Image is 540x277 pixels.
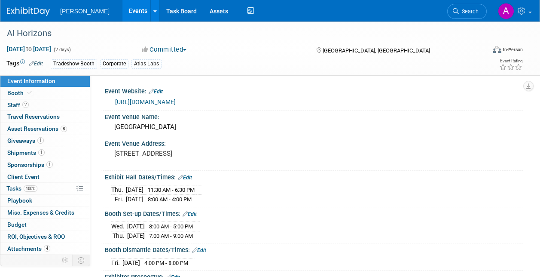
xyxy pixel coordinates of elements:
span: 1 [46,161,53,168]
a: Event Information [0,75,90,87]
span: 8:00 AM - 5:00 PM [149,223,193,230]
a: Edit [149,89,163,95]
img: Format-Inperson.png [493,46,501,53]
td: Toggle Event Tabs [73,255,90,266]
span: 100% [24,185,37,192]
a: Search [447,4,487,19]
span: Giveaways [7,137,44,144]
a: Giveaways1 [0,135,90,147]
td: [DATE] [127,222,145,231]
div: Event Format [448,45,523,58]
i: Booth reservation complete [27,90,32,95]
span: Attachments [7,245,50,252]
div: Exhibit Hall Dates/Times: [105,171,523,182]
span: Tasks [6,185,37,192]
span: [GEOGRAPHIC_DATA], [GEOGRAPHIC_DATA] [323,47,430,54]
div: Booth Set-up Dates/Times: [105,207,523,219]
div: Corporate [100,59,128,68]
a: Edit [29,61,43,67]
span: Misc. Expenses & Credits [7,209,74,216]
span: 11:30 AM - 6:30 PM [148,187,195,193]
span: (2 days) [53,47,71,52]
img: Amy Reese [498,3,514,19]
a: Booth [0,87,90,99]
span: 7:00 AM - 9:00 AM [149,233,193,239]
span: Travel Reservations [7,113,60,120]
td: Tags [6,59,43,69]
span: 8:00 AM - 4:00 PM [148,196,192,203]
a: Budget [0,219,90,231]
a: Sponsorships1 [0,159,90,171]
span: 2 [22,102,29,108]
a: Client Event [0,171,90,183]
a: Misc. Expenses & Credits [0,207,90,219]
span: [DATE] [DATE] [6,45,52,53]
a: Edit [192,247,206,253]
a: Asset Reservations8 [0,123,90,135]
a: Shipments1 [0,147,90,159]
td: Fri. [111,195,126,204]
div: AI Horizons [4,26,479,41]
span: 4:00 PM - 8:00 PM [144,260,188,266]
div: Event Venue Name: [105,111,523,121]
div: Tradeshow-Booth [51,59,97,68]
div: In-Person [503,46,523,53]
td: Thu. [111,231,127,240]
span: ROI, Objectives & ROO [7,233,65,240]
div: Atlas Labs [131,59,162,68]
a: Attachments4 [0,243,90,255]
td: [DATE] [126,195,143,204]
span: Playbook [7,197,32,204]
a: Playbook [0,195,90,206]
td: [DATE] [122,258,140,267]
a: Travel Reservations [0,111,90,123]
span: Asset Reservations [7,125,67,132]
div: Event Website: [105,85,523,96]
td: Thu. [111,185,126,195]
span: 1 [38,149,45,156]
span: Event Information [7,77,55,84]
a: Edit [178,175,192,181]
a: Edit [183,211,197,217]
button: Committed [139,45,190,54]
a: [URL][DOMAIN_NAME] [115,98,176,105]
span: Search [459,8,479,15]
a: ROI, Objectives & ROO [0,231,90,243]
pre: [STREET_ADDRESS] [114,150,269,157]
a: Tasks100% [0,183,90,194]
td: [DATE] [126,185,143,195]
span: Booth [7,89,34,96]
a: Staff2 [0,99,90,111]
td: Wed. [111,222,127,231]
div: [GEOGRAPHIC_DATA] [111,120,516,134]
div: Event Rating [499,59,522,63]
img: ExhibitDay [7,7,50,16]
td: Personalize Event Tab Strip [58,255,73,266]
span: Shipments [7,149,45,156]
td: [DATE] [127,231,145,240]
span: Staff [7,102,29,108]
div: Event Venue Address: [105,137,523,148]
span: [PERSON_NAME] [60,8,110,15]
div: Booth Dismantle Dates/Times: [105,243,523,255]
span: Sponsorships [7,161,53,168]
span: Client Event [7,173,40,180]
span: 4 [44,245,50,252]
span: 8 [61,126,67,132]
td: Fri. [111,258,122,267]
span: Budget [7,221,27,228]
span: to [25,46,33,52]
span: 1 [37,137,44,144]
